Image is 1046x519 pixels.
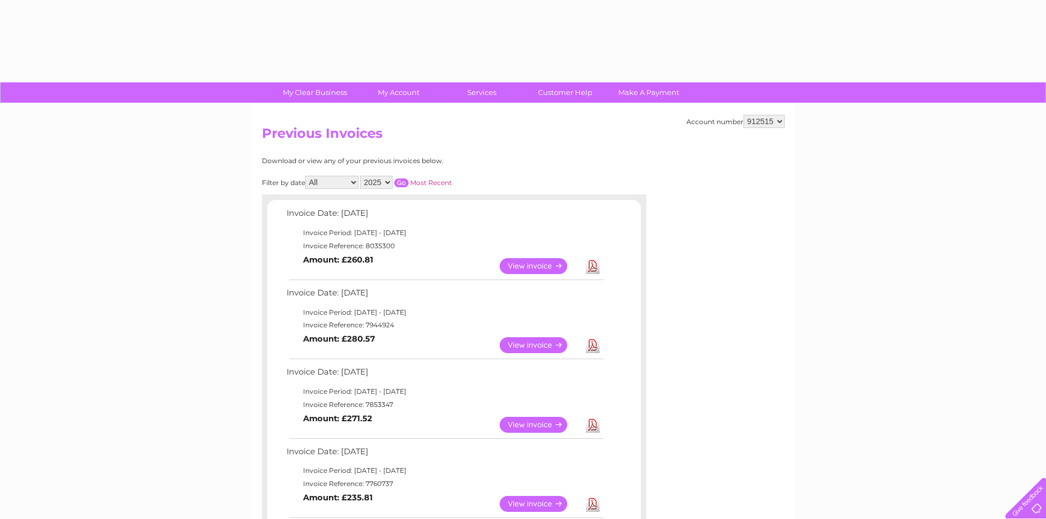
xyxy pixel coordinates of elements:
[262,157,550,165] div: Download or view any of your previous invoices below.
[686,115,785,128] div: Account number
[303,414,372,423] b: Amount: £271.52
[303,255,373,265] b: Amount: £260.81
[284,226,605,239] td: Invoice Period: [DATE] - [DATE]
[500,496,580,512] a: View
[284,444,605,465] td: Invoice Date: [DATE]
[437,82,527,103] a: Services
[500,417,580,433] a: View
[353,82,444,103] a: My Account
[586,417,600,433] a: Download
[500,258,580,274] a: View
[284,365,605,385] td: Invoice Date: [DATE]
[262,126,785,147] h2: Previous Invoices
[303,493,373,503] b: Amount: £235.81
[586,496,600,512] a: Download
[303,334,375,344] b: Amount: £280.57
[262,176,550,189] div: Filter by date
[603,82,694,103] a: Make A Payment
[284,286,605,306] td: Invoice Date: [DATE]
[520,82,611,103] a: Customer Help
[270,82,360,103] a: My Clear Business
[284,464,605,477] td: Invoice Period: [DATE] - [DATE]
[284,239,605,253] td: Invoice Reference: 8035300
[284,385,605,398] td: Invoice Period: [DATE] - [DATE]
[284,398,605,411] td: Invoice Reference: 7853347
[284,206,605,226] td: Invoice Date: [DATE]
[586,258,600,274] a: Download
[284,477,605,490] td: Invoice Reference: 7760737
[284,319,605,332] td: Invoice Reference: 7944924
[500,337,580,353] a: View
[410,178,452,187] a: Most Recent
[284,306,605,319] td: Invoice Period: [DATE] - [DATE]
[586,337,600,353] a: Download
